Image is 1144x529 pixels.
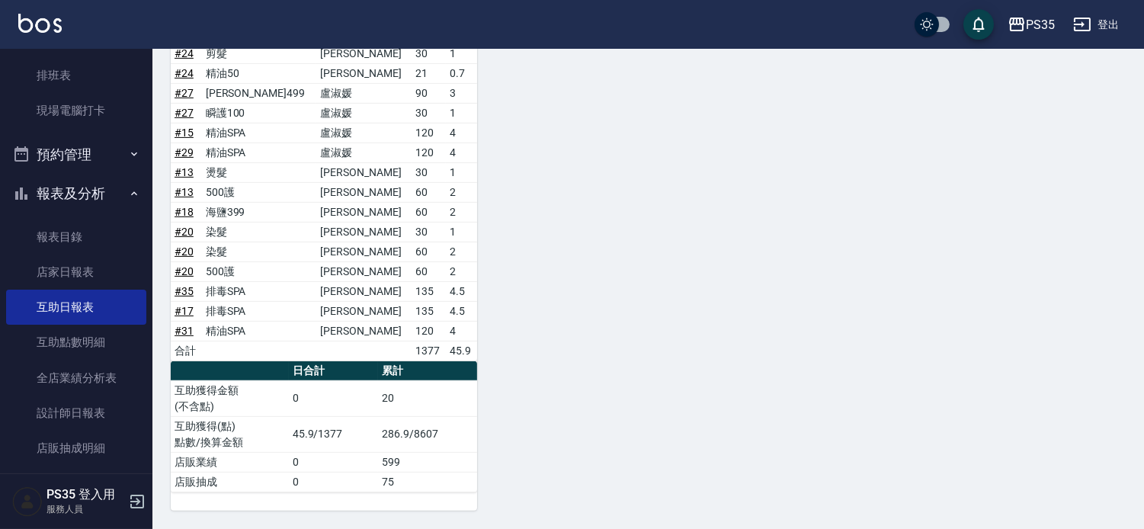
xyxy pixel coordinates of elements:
td: 店販業績 [171,452,289,472]
td: [PERSON_NAME] [316,182,412,202]
th: 累計 [378,361,477,381]
td: [PERSON_NAME] [316,162,412,182]
td: 1 [446,43,477,63]
a: 店家日報表 [6,255,146,290]
a: 全店業績分析表 [6,361,146,396]
td: 135 [412,301,446,321]
button: save [963,9,994,40]
td: 0 [289,472,378,492]
td: 30 [412,162,446,182]
button: 預約管理 [6,135,146,175]
td: 3 [446,83,477,103]
table: a dense table [171,361,477,492]
a: 互助點數明細 [6,325,146,360]
a: #18 [175,206,194,218]
td: [PERSON_NAME] [316,63,412,83]
td: 60 [412,242,446,261]
td: 4.5 [446,281,477,301]
td: 染髮 [202,222,317,242]
a: 設計師日報表 [6,396,146,431]
td: 盧淑媛 [316,83,412,103]
td: 盧淑媛 [316,103,412,123]
a: 互助日報表 [6,290,146,325]
a: #13 [175,186,194,198]
button: 登出 [1067,11,1126,39]
td: 盧淑媛 [316,143,412,162]
td: 4 [446,123,477,143]
th: 日合計 [289,361,378,381]
a: 報表目錄 [6,220,146,255]
a: 店販抽成明細 [6,431,146,466]
td: 剪髮 [202,43,317,63]
td: [PERSON_NAME] [316,242,412,261]
button: 報表及分析 [6,174,146,213]
td: 45.9/1377 [289,416,378,452]
td: [PERSON_NAME] [316,301,412,321]
td: 30 [412,103,446,123]
td: [PERSON_NAME] [316,43,412,63]
td: 互助獲得(點) 點數/換算金額 [171,416,289,452]
td: 0 [289,452,378,472]
td: 排毒SPA [202,281,317,301]
td: 599 [378,452,477,472]
td: 精油SPA [202,123,317,143]
h5: PS35 登入用 [46,487,124,502]
td: 2 [446,261,477,281]
td: [PERSON_NAME] [316,281,412,301]
td: 120 [412,143,446,162]
td: [PERSON_NAME] [316,202,412,222]
a: 排班表 [6,58,146,93]
td: 20 [378,380,477,416]
td: 1377 [412,341,446,361]
a: #24 [175,67,194,79]
td: 瞬護100 [202,103,317,123]
td: [PERSON_NAME] [316,222,412,242]
td: 燙髮 [202,162,317,182]
td: 135 [412,281,446,301]
td: 60 [412,202,446,222]
a: #13 [175,166,194,178]
a: #20 [175,245,194,258]
td: 0.7 [446,63,477,83]
td: 盧淑媛 [316,123,412,143]
a: #31 [175,325,194,337]
a: #20 [175,265,194,277]
td: 75 [378,472,477,492]
td: 4 [446,321,477,341]
td: 店販抽成 [171,472,289,492]
td: 45.9 [446,341,477,361]
button: PS35 [1001,9,1061,40]
td: 4.5 [446,301,477,321]
a: 現場電腦打卡 [6,93,146,128]
td: 1 [446,222,477,242]
td: 精油50 [202,63,317,83]
td: 排毒SPA [202,301,317,321]
a: #35 [175,285,194,297]
td: 1 [446,162,477,182]
td: 海鹽399 [202,202,317,222]
td: 4 [446,143,477,162]
td: 500護 [202,261,317,281]
td: 500護 [202,182,317,202]
td: [PERSON_NAME] [316,261,412,281]
a: #29 [175,146,194,159]
td: 286.9/8607 [378,416,477,452]
td: 精油SPA [202,143,317,162]
div: PS35 [1026,15,1055,34]
td: [PERSON_NAME] [316,321,412,341]
td: 30 [412,222,446,242]
img: Person [12,486,43,517]
td: 0 [289,380,378,416]
td: 互助獲得金額 (不含點) [171,380,289,416]
a: #27 [175,87,194,99]
td: 60 [412,261,446,281]
td: 120 [412,123,446,143]
td: 染髮 [202,242,317,261]
td: 2 [446,202,477,222]
a: 費用分析表 [6,466,146,501]
td: 21 [412,63,446,83]
td: 90 [412,83,446,103]
td: 2 [446,182,477,202]
a: #15 [175,127,194,139]
td: 2 [446,242,477,261]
